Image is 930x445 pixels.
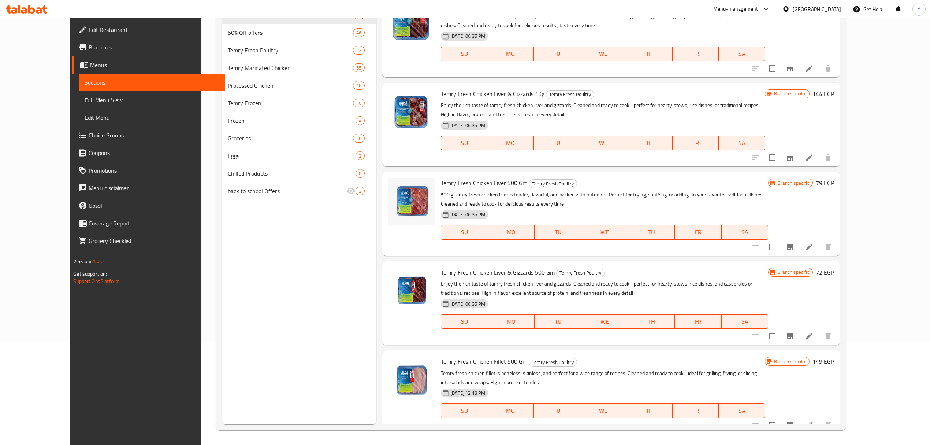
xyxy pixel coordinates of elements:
[580,136,626,150] button: WE
[546,90,594,99] span: Temry Fresh Poultry
[816,178,834,188] h6: 79 EGP
[222,165,376,182] div: Chilled Products0
[353,63,365,72] div: items
[529,358,577,367] span: Temry Fresh Poultry
[537,316,579,327] span: TU
[781,416,799,434] button: Branch-specific-item
[228,151,356,160] span: Eggs
[816,267,834,277] h6: 72 EGP
[537,48,577,59] span: TU
[529,180,577,188] span: Temry Fresh Poultry
[353,47,364,54] span: 22
[388,267,435,314] img: Temry Fresh Chicken Liver & Gizzards 500 Gm
[819,238,837,256] button: delete
[584,316,625,327] span: WE
[356,188,364,195] span: 3
[673,403,719,418] button: FR
[535,225,581,240] button: TU
[534,403,580,418] button: TU
[356,187,365,195] div: items
[537,227,579,238] span: TU
[72,144,225,162] a: Coupons
[222,41,376,59] div: Temry Fresh Poultry22
[676,48,716,59] span: FR
[719,47,765,61] button: SA
[447,122,488,129] span: [DATE] 06:35 PM
[537,405,577,416] span: TU
[583,48,623,59] span: WE
[629,48,669,59] span: TH
[441,47,487,61] button: SU
[89,236,219,245] span: Grocery Checklist
[771,358,809,365] span: Branch specific
[72,38,225,56] a: Branches
[793,5,841,13] div: [GEOGRAPHIC_DATA]
[73,257,91,266] span: Version:
[629,405,669,416] span: TH
[228,46,353,55] span: Temry Fresh Poultry
[228,99,353,107] span: Temry Frozen
[675,314,722,329] button: FR
[722,405,762,416] span: SA
[441,177,527,188] span: Temry Fresh Chicken Liver 500 Gm
[353,65,364,71] span: 55
[73,269,107,279] span: Get support on:
[222,59,376,77] div: Temry Marinated Chicken55
[805,332,814,341] a: Edit menu item
[353,29,364,36] span: 46
[581,314,628,329] button: WE
[444,138,484,148] span: SU
[490,405,531,416] span: MO
[441,136,487,150] button: SU
[79,74,225,91] a: Sections
[678,227,719,238] span: FR
[228,187,347,195] span: back to school Offers
[228,81,353,90] div: Processed Chicken
[719,403,765,418] button: SA
[673,47,719,61] button: FR
[444,405,484,416] span: SU
[819,416,837,434] button: delete
[626,403,672,418] button: TH
[444,316,485,327] span: SU
[583,405,623,416] span: WE
[388,356,435,403] img: Temry Fresh Chicken Fillet 500 Gm
[222,182,376,200] div: back to school Offers3
[353,135,364,142] span: 16
[356,152,364,159] span: 2
[725,227,766,238] span: SA
[725,316,766,327] span: SA
[72,126,225,144] a: Choice Groups
[228,116,356,125] div: Frozen
[447,301,488,308] span: [DATE] 06:35 PM
[388,89,435,136] img: Temry Fresh Chicken Liver & Gizzards 1Kg
[771,90,809,97] span: Branch specific
[72,56,225,74] a: Menus
[353,100,364,107] span: 10
[812,89,834,99] h6: 144 EGP
[441,403,487,418] button: SU
[447,390,488,397] span: [DATE] 12:18 PM
[626,136,672,150] button: TH
[222,3,376,203] nav: Menu sections
[356,170,364,177] span: 0
[675,225,722,240] button: FR
[444,227,485,238] span: SU
[441,12,765,30] p: Temry fresh chicken liver is tender, flavorful, and packed with nutrients. Perfect for frying, sa...
[490,48,531,59] span: MO
[557,269,604,277] span: Temry Fresh Poultry
[356,169,365,178] div: items
[79,109,225,126] a: Edit Menu
[85,113,219,122] span: Edit Menu
[228,63,353,72] span: Temry Marinated Chicken
[447,33,488,40] span: [DATE] 06:35 PM
[765,150,780,165] span: Select to update
[353,82,364,89] span: 16
[918,5,920,13] span: Y
[228,169,356,178] div: Chilled Products
[222,112,376,129] div: Frozen4
[441,369,765,387] p: Temry fresh chicken fillet is boneless, skinless, and perfect for a wide range of recipes. Cleane...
